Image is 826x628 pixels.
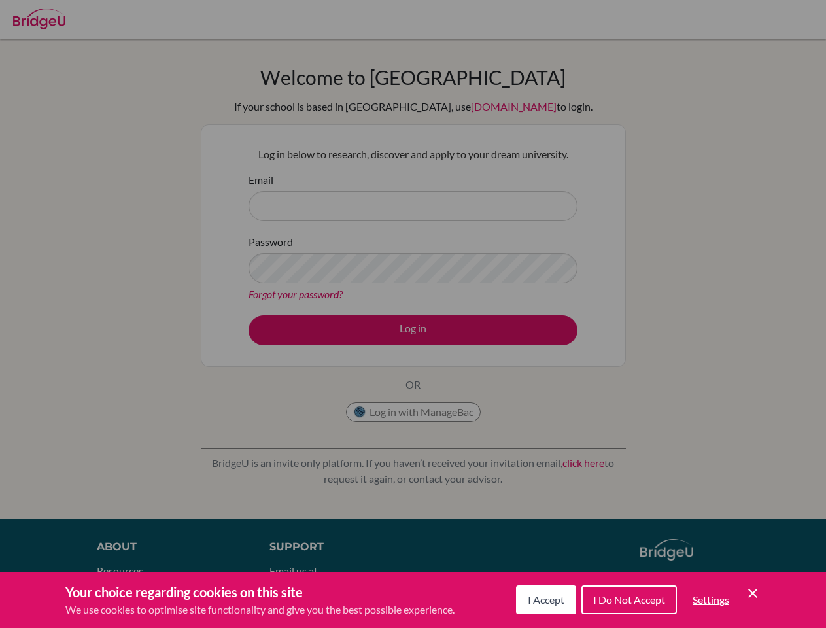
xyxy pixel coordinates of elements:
span: I Accept [528,593,564,606]
p: We use cookies to optimise site functionality and give you the best possible experience. [65,602,455,618]
button: I Do Not Accept [581,585,677,614]
button: Settings [682,587,740,613]
span: Settings [693,593,729,606]
span: I Do Not Accept [593,593,665,606]
button: Save and close [745,585,761,601]
button: I Accept [516,585,576,614]
h3: Your choice regarding cookies on this site [65,582,455,602]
